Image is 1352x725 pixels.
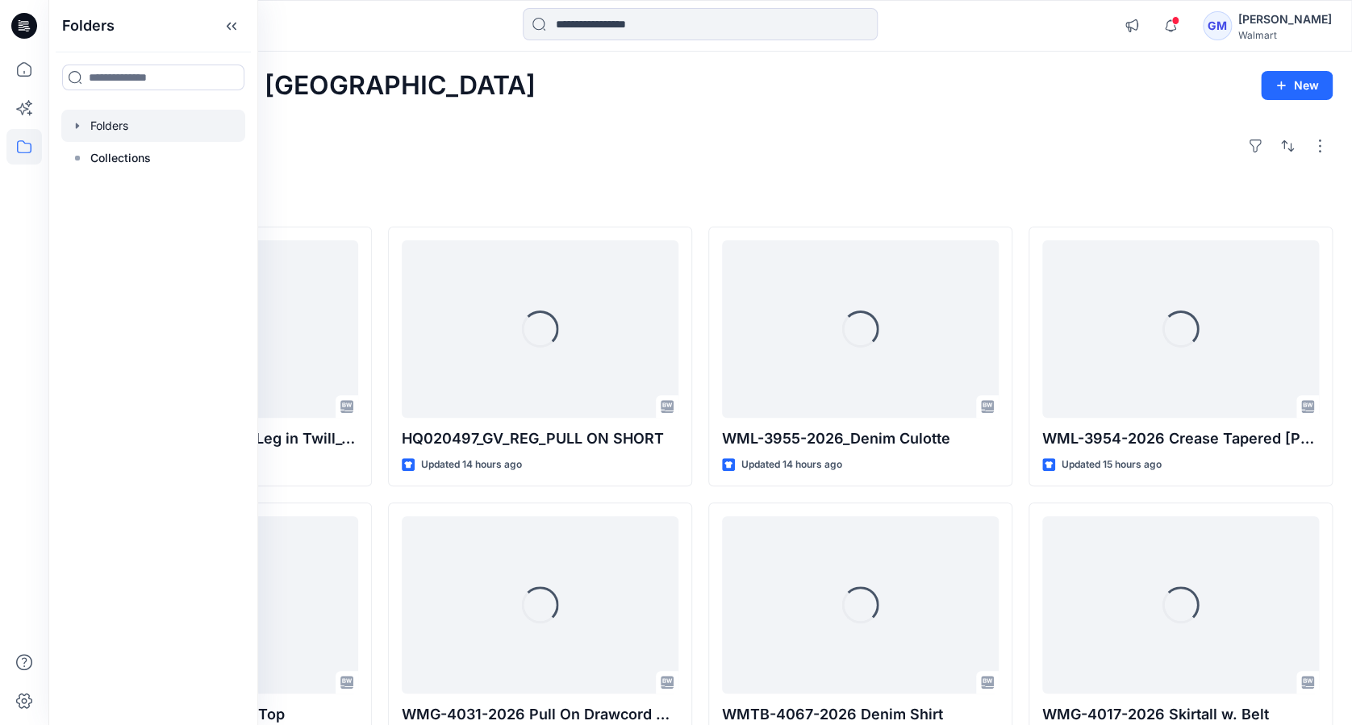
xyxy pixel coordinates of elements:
[1238,29,1332,41] div: Walmart
[1042,427,1319,450] p: WML-3954-2026 Crease Tapered [PERSON_NAME]
[68,191,1333,210] h4: Styles
[421,456,522,473] p: Updated 14 hours ago
[402,427,678,450] p: HQ020497_GV_REG_PULL ON SHORT
[68,71,536,101] h2: Welcome back, [GEOGRAPHIC_DATA]
[741,456,842,473] p: Updated 14 hours ago
[1203,11,1232,40] div: GM
[1238,10,1332,29] div: [PERSON_NAME]
[1062,456,1162,473] p: Updated 15 hours ago
[722,427,999,450] p: WML-3955-2026_Denim Culotte
[90,148,151,168] p: Collections
[1261,71,1333,100] button: New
